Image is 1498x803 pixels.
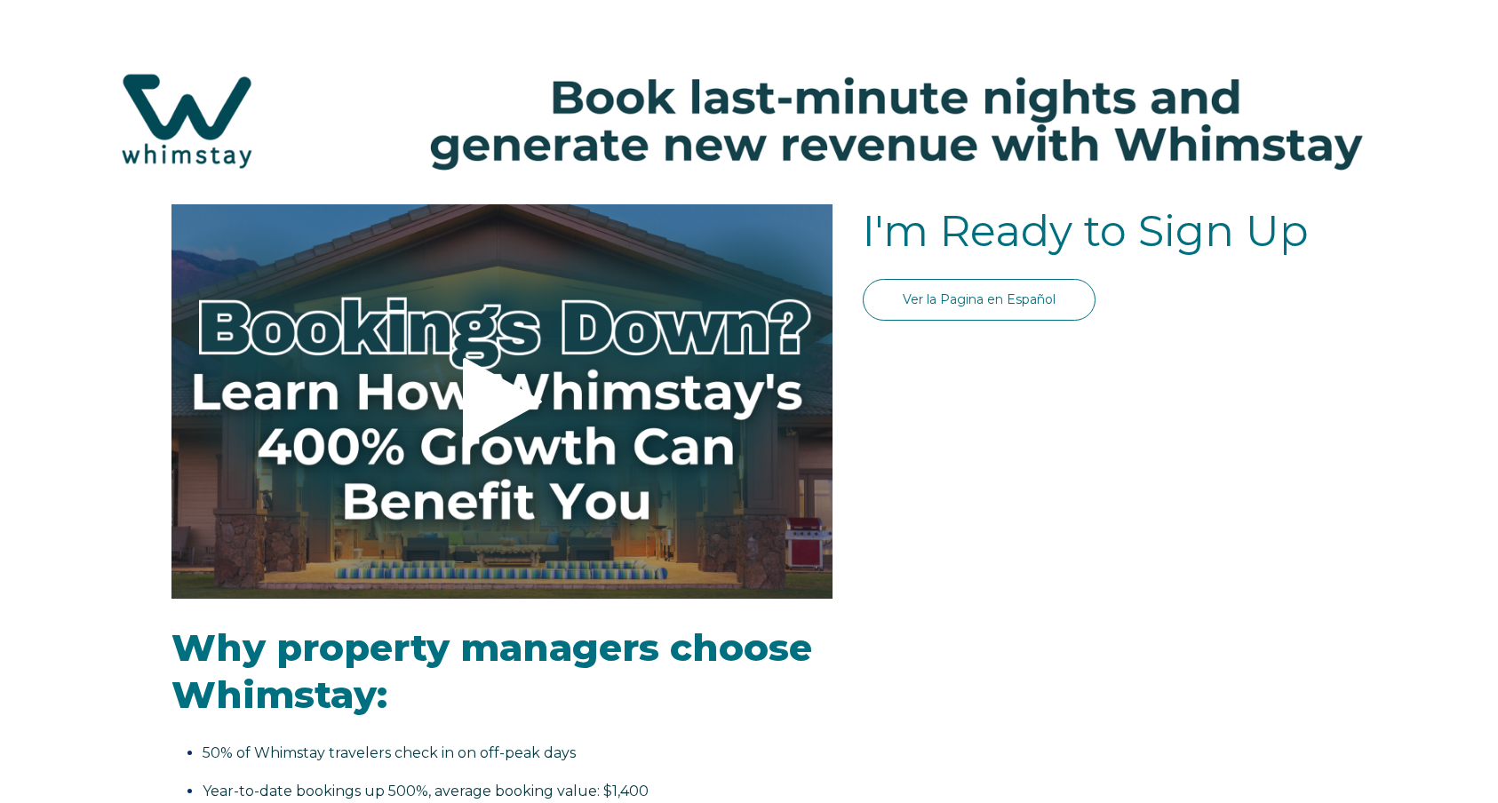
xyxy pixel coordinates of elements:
span: Year-to-date bookings up 500%, average booking value: $1,400 [203,783,649,799]
span: 50% of Whimstay travelers check in on off-peak days [203,744,576,761]
a: Ver la Pagina en Español [863,279,1096,321]
span: I'm Ready to Sign Up [863,205,1309,257]
span: Why property managers choose Whimstay: [171,624,812,718]
img: Hubspot header for SSOB (4) [18,44,1480,198]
